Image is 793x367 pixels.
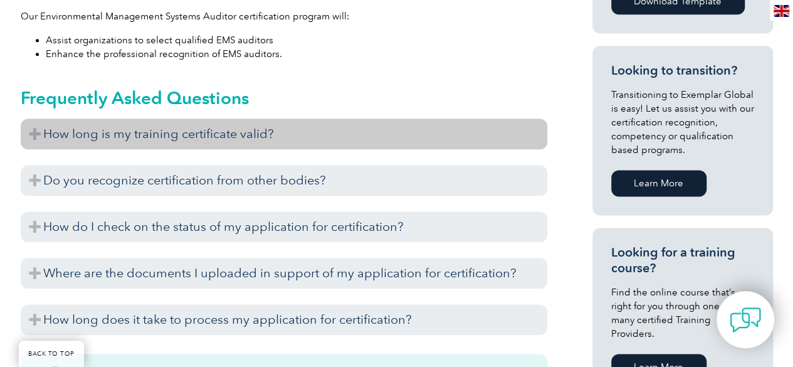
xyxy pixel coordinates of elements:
[21,165,547,196] h3: Do you recognize certification from other bodies?
[611,63,754,78] h3: Looking to transition?
[21,258,547,289] h3: Where are the documents I uploaded in support of my application for certification?
[46,33,547,47] li: Assist organizations to select qualified EMS auditors
[774,5,789,17] img: en
[611,88,754,157] p: Transitioning to Exemplar Global is easy! Let us assist you with our certification recognition, c...
[730,304,761,336] img: contact-chat.png
[21,211,547,242] h3: How do I check on the status of my application for certification?
[611,245,754,276] h3: Looking for a training course?
[19,341,84,367] a: BACK TO TOP
[46,47,547,61] li: Enhance the professional recognition of EMS auditors.
[21,119,547,149] h3: How long is my training certificate valid?
[611,285,754,341] p: Find the online course that’s right for you through one of our many certified Training Providers.
[611,170,706,196] a: Learn More
[21,9,547,23] p: Our Environmental Management Systems Auditor certification program will:
[21,88,547,108] h2: Frequently Asked Questions
[21,304,547,335] h3: How long does it take to process my application for certification?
